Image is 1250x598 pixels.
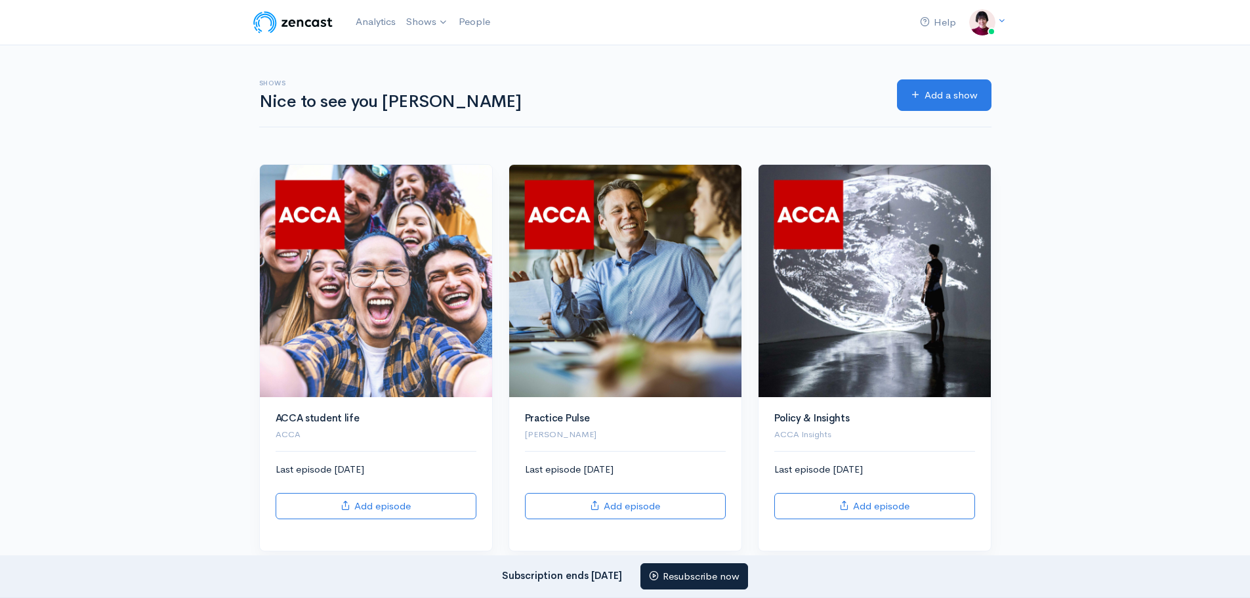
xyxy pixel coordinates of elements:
[640,563,748,590] a: Resubscribe now
[260,165,492,397] img: ACCA student life
[525,493,726,520] a: Add episode
[276,428,476,441] p: ACCA
[774,428,975,441] p: ACCA Insights
[774,412,850,424] a: Policy & Insights
[897,79,991,112] a: Add a show
[774,493,975,520] a: Add episode
[525,462,726,519] div: Last episode [DATE]
[401,8,453,37] a: Shows
[759,165,991,397] img: Policy & Insights
[251,9,335,35] img: ZenCast Logo
[276,493,476,520] a: Add episode
[915,9,961,37] a: Help
[276,412,360,424] a: ACCA student life
[276,462,476,519] div: Last episode [DATE]
[259,79,881,87] h6: Shows
[509,165,741,397] img: Practice Pulse
[774,462,975,519] div: Last episode [DATE]
[1205,553,1237,585] iframe: gist-messenger-bubble-iframe
[969,9,995,35] img: ...
[453,8,495,36] a: People
[525,428,726,441] p: [PERSON_NAME]
[502,568,622,581] strong: Subscription ends [DATE]
[350,8,401,36] a: Analytics
[525,412,590,424] a: Practice Pulse
[259,93,881,112] h1: Nice to see you [PERSON_NAME]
